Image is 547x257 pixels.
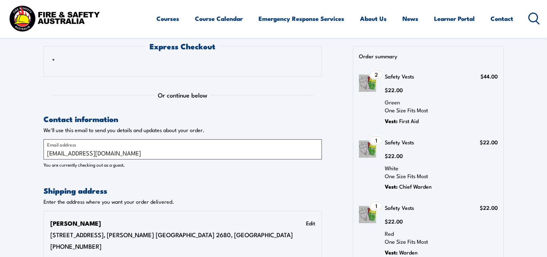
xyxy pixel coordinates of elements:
a: Course Calendar [195,9,243,28]
h2: Shipping address [44,185,322,195]
span: [PERSON_NAME] [GEOGRAPHIC_DATA] 2680 [107,229,234,240]
p: Enter the address where you want your order delivered. [44,198,322,205]
span: [GEOGRAPHIC_DATA] [234,229,294,240]
span: $22.00 [385,217,403,225]
span: $22.00 [385,152,403,159]
p: We'll use this email to send you details and updates about your order. [44,127,322,134]
span: 2 [375,72,378,77]
h2: Express Checkout [150,41,215,51]
span: $44.00 [480,72,498,80]
span: Vest : [385,117,398,125]
span: Edit shipping address [306,218,315,229]
h2: Contact information [44,114,322,124]
span: Warden [399,248,418,256]
img: Safety Vests [359,75,376,92]
img: Safety Vests [359,140,376,158]
h3: Safety Vests [385,137,432,148]
div: Or continue below [44,90,322,100]
img: Safety Vests [359,206,376,223]
a: Learner Portal [434,9,475,28]
label: Email address [47,141,76,148]
span: [STREET_ADDRESS] [50,229,107,240]
h3: Safety Vests [385,202,428,213]
span: $22.00 [480,138,498,146]
span: [PERSON_NAME] [50,218,294,229]
span: 1 [375,137,377,143]
span: $22.00 [385,86,403,94]
p: Order summary [359,52,503,59]
p: Green One Size Fits Most [385,98,428,114]
h3: Safety Vests [385,71,428,82]
span: Vest : [385,182,398,190]
div: [PHONE_NUMBER] [50,241,294,252]
a: About Us [360,9,387,28]
input: Email address [44,139,322,159]
p: Red One Size Fits Most [385,230,428,245]
a: News [402,9,418,28]
a: Emergency Response Services [259,9,344,28]
a: Courses [156,9,179,28]
span: Vest : [385,248,398,256]
p: You are currently checking out as a guest. [44,161,322,168]
span: $22.00 [480,204,498,211]
span: Chief Warden [399,182,432,190]
span: 1 [375,203,377,209]
a: Contact [491,9,513,28]
p: White One Size Fits Most [385,164,432,180]
span: First Aid [399,117,419,125]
